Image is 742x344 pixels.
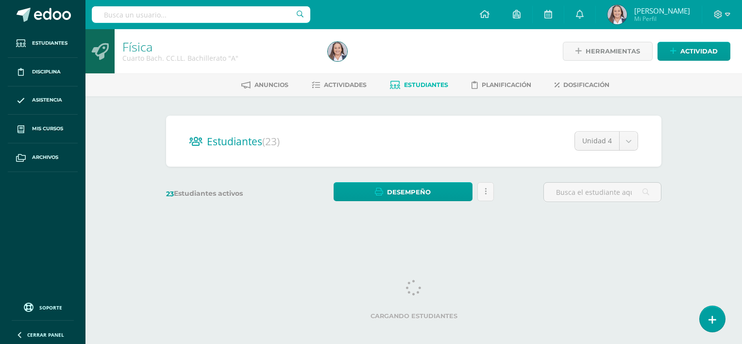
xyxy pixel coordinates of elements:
[312,77,367,93] a: Actividades
[32,39,67,47] span: Estudiantes
[634,15,690,23] span: Mi Perfil
[8,143,78,172] a: Archivos
[575,132,638,150] a: Unidad 4
[32,68,61,76] span: Disciplina
[555,77,609,93] a: Dosificación
[39,304,62,311] span: Soporte
[324,81,367,88] span: Actividades
[32,96,62,104] span: Asistencia
[254,81,288,88] span: Anuncios
[404,81,448,88] span: Estudiantes
[563,42,653,61] a: Herramientas
[170,312,658,320] label: Cargando estudiantes
[658,42,730,61] a: Actividad
[582,132,612,150] span: Unidad 4
[634,6,690,16] span: [PERSON_NAME]
[472,77,531,93] a: Planificación
[166,189,174,198] span: 23
[32,154,58,161] span: Archivos
[586,42,640,60] span: Herramientas
[32,125,63,133] span: Mis cursos
[390,77,448,93] a: Estudiantes
[166,189,284,198] label: Estudiantes activos
[12,300,74,313] a: Soporte
[387,183,431,201] span: Desempeño
[92,6,310,23] input: Busca un usuario...
[482,81,531,88] span: Planificación
[680,42,718,60] span: Actividad
[334,182,472,201] a: Desempeño
[241,77,288,93] a: Anuncios
[8,29,78,58] a: Estudiantes
[8,115,78,143] a: Mis cursos
[328,42,347,61] img: 1444eb7d98bddbdb5647118808a2ffe0.png
[122,40,316,53] h1: Física
[27,331,64,338] span: Cerrar panel
[544,183,661,202] input: Busca el estudiante aquí...
[8,58,78,86] a: Disciplina
[607,5,627,24] img: 1444eb7d98bddbdb5647118808a2ffe0.png
[563,81,609,88] span: Dosificación
[207,135,280,148] span: Estudiantes
[122,38,152,55] a: Física
[262,135,280,148] span: (23)
[8,86,78,115] a: Asistencia
[122,53,316,63] div: Cuarto Bach. CC.LL. Bachillerato 'A'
